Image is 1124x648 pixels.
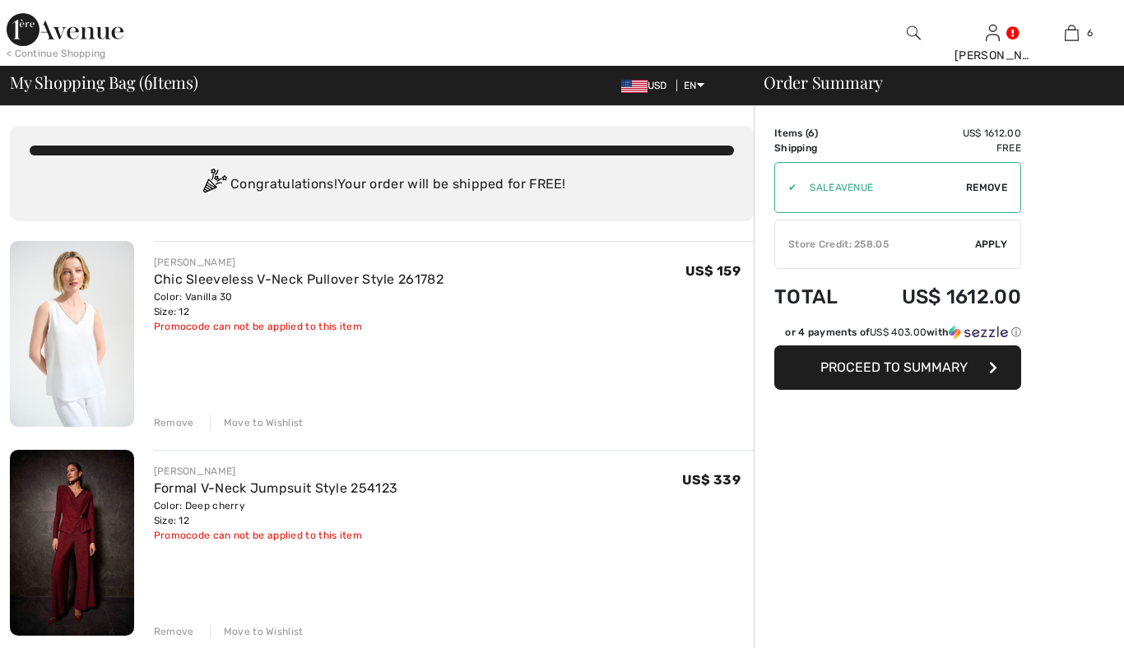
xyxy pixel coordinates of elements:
span: US$ 403.00 [870,326,927,338]
div: [PERSON_NAME] [154,255,444,270]
div: Congratulations! Your order will be shipped for FREE! [30,169,734,201]
td: Free [860,141,1021,155]
span: 6 [808,127,815,139]
div: Move to Wishlist [210,624,304,639]
img: 1ère Avenue [7,13,123,46]
div: Color: Vanilla 30 Size: 12 [154,289,444,319]
div: Order Summary [744,74,1114,90]
button: Proceed to Summary [774,345,1021,390]
td: Shipping [774,141,860,155]
img: Congratulation2.svg [197,169,230,201]
span: 6 [1087,25,1093,40]
img: My Info [986,23,1000,43]
div: Promocode can not be applied to this item [154,319,444,334]
span: USD [621,80,674,91]
span: US$ 339 [682,472,741,488]
div: Remove [154,415,194,430]
img: Formal V-Neck Jumpsuit Style 254123 [10,450,134,636]
a: Sign In [986,25,1000,40]
span: 6 [144,70,152,91]
div: [PERSON_NAME] [154,464,398,479]
span: EN [684,80,704,91]
div: or 4 payments ofUS$ 403.00withSezzle Click to learn more about Sezzle [774,325,1021,345]
div: < Continue Shopping [7,46,106,61]
a: Formal V-Neck Jumpsuit Style 254123 [154,480,398,496]
span: US$ 159 [685,263,741,279]
a: 6 [1033,23,1110,43]
td: Items ( ) [774,126,860,141]
div: Store Credit: 258.05 [775,237,975,252]
td: US$ 1612.00 [860,269,1021,325]
div: Color: Deep cherry Size: 12 [154,498,398,528]
input: Promo code [797,163,966,212]
div: Promocode can not be applied to this item [154,528,398,543]
img: Sezzle [949,325,1008,340]
img: Chic Sleeveless V-Neck Pullover Style 261782 [10,241,134,427]
td: US$ 1612.00 [860,126,1021,141]
div: ✔ [775,180,797,195]
div: [PERSON_NAME] [954,47,1032,64]
span: Proceed to Summary [820,359,968,375]
span: Remove [966,180,1007,195]
div: or 4 payments of with [785,325,1021,340]
td: Total [774,269,860,325]
img: US Dollar [621,80,648,93]
img: My Bag [1065,23,1079,43]
span: My Shopping Bag ( Items) [10,74,198,90]
div: Remove [154,624,194,639]
img: search the website [907,23,921,43]
div: Move to Wishlist [210,415,304,430]
span: Apply [975,237,1008,252]
a: Chic Sleeveless V-Neck Pullover Style 261782 [154,271,444,287]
